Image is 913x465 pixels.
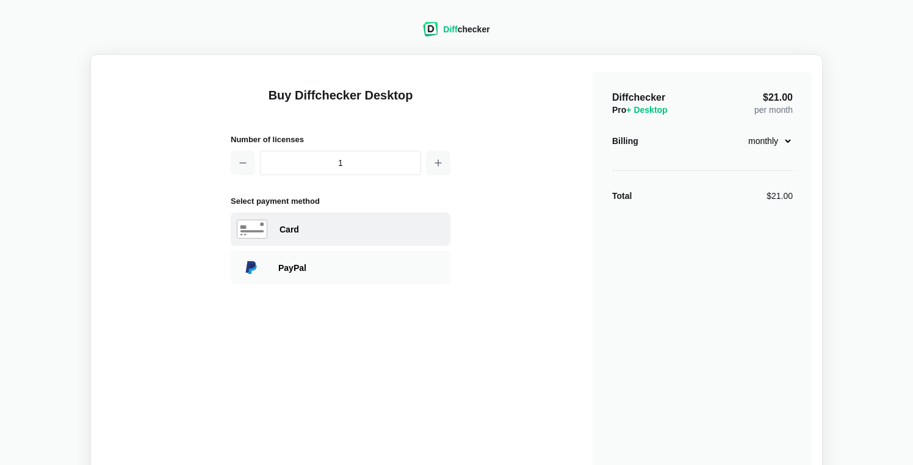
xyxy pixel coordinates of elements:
[260,151,421,175] input: 1
[231,87,450,118] h1: Buy Diffchecker Desktop
[763,93,793,103] span: $21.00
[280,223,444,236] div: Paying with Card
[423,22,438,37] img: Diffchecker logo
[423,29,489,38] a: Diffchecker logoDiffchecker
[626,105,667,115] span: + Desktop
[231,251,450,284] div: Paying with PayPal
[231,212,450,246] div: Paying with Card
[278,262,444,274] div: Paying with PayPal
[231,195,450,207] h2: Select payment method
[612,191,632,201] strong: Total
[612,135,638,147] div: Billing
[612,92,665,103] span: Diffchecker
[612,105,668,115] span: Pro
[443,24,457,34] span: Diff
[767,190,793,202] div: $21.00
[443,23,489,35] div: checker
[754,92,793,116] div: per month
[231,133,450,146] h2: Number of licenses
